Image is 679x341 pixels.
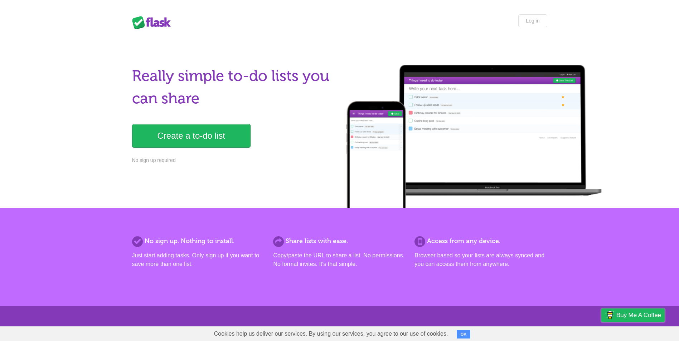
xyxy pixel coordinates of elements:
[518,14,547,27] a: Log in
[605,309,615,321] img: Buy me a coffee
[414,251,547,268] p: Browser based so your lists are always synced and you can access them from anywhere.
[273,251,406,268] p: Copy/paste the URL to share a list. No permissions. No formal invites. It's that simple.
[132,16,175,29] div: Flask Lists
[132,124,251,148] a: Create a to-do list
[414,236,547,246] h2: Access from any device.
[132,65,335,110] h1: Really simple to-do lists you can share
[132,251,265,268] p: Just start adding tasks. Only sign up if you want to save more than one list.
[273,236,406,246] h2: Share lists with ease.
[457,330,471,338] button: OK
[601,308,665,322] a: Buy me a coffee
[132,236,265,246] h2: No sign up. Nothing to install.
[207,327,455,341] span: Cookies help us deliver our services. By using our services, you agree to our use of cookies.
[132,157,335,164] p: No sign up required
[616,309,661,321] span: Buy me a coffee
